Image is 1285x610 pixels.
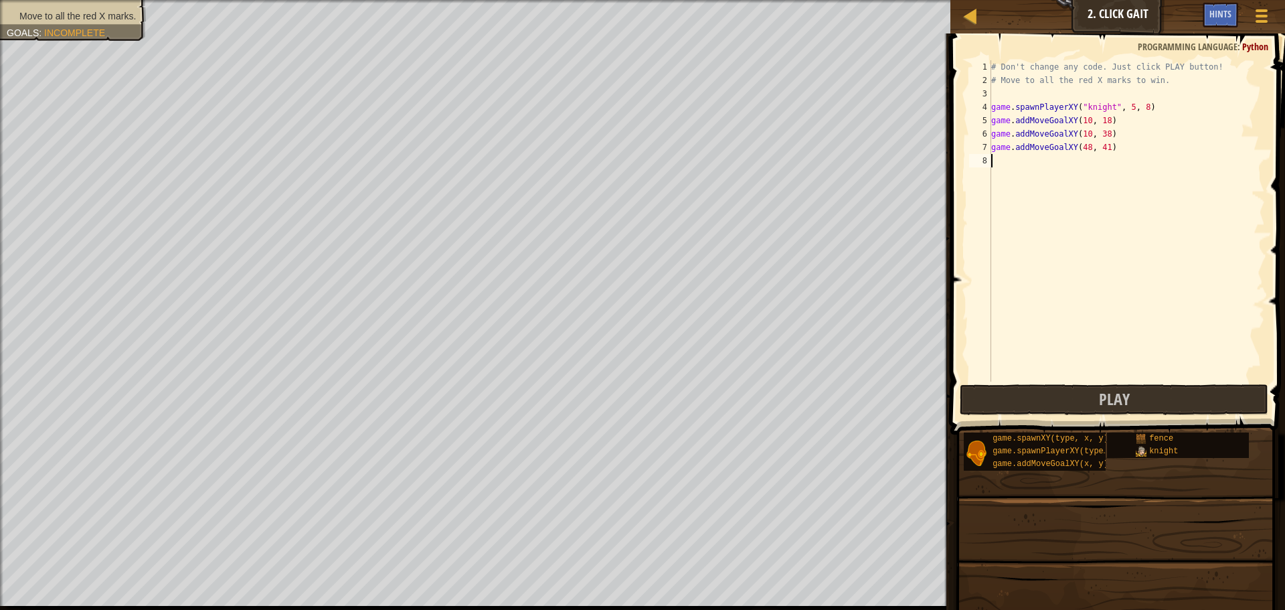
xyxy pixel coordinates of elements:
[969,154,991,167] div: 8
[1099,388,1130,410] span: Play
[993,447,1137,456] span: game.spawnPlayerXY(type, x, y)
[1136,446,1146,457] img: portrait.png
[39,27,44,38] span: :
[1136,433,1146,444] img: portrait.png
[1237,40,1242,53] span: :
[969,127,991,141] div: 6
[960,384,1269,415] button: Play
[1149,447,1178,456] span: knight
[1138,40,1237,53] span: Programming language
[969,60,991,74] div: 1
[1245,3,1278,34] button: Show game menu
[993,459,1108,469] span: game.addMoveGoalXY(x, y)
[7,9,136,23] li: Move to all the red X marks.
[993,434,1108,443] span: game.spawnXY(type, x, y)
[44,27,105,38] span: Incomplete
[1209,7,1231,20] span: Hints
[1149,434,1173,443] span: fence
[19,11,136,21] span: Move to all the red X marks.
[969,100,991,114] div: 4
[969,74,991,87] div: 2
[1242,40,1268,53] span: Python
[969,87,991,100] div: 3
[964,441,989,466] img: portrait.png
[969,114,991,127] div: 5
[969,141,991,154] div: 7
[7,27,39,38] span: Goals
